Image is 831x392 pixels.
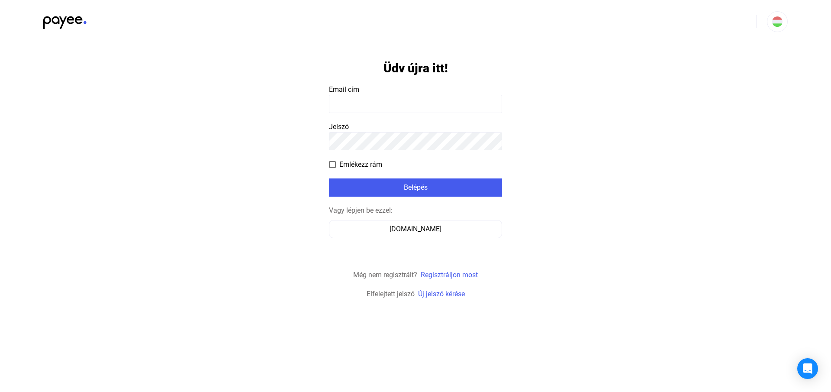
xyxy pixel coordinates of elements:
button: HU [767,11,788,32]
h1: Üdv újra itt! [383,61,448,76]
div: Open Intercom Messenger [797,358,818,379]
img: HU [772,16,783,27]
span: Még nem regisztrált? [353,271,417,279]
a: Új jelszó kérése [418,290,465,298]
span: Jelszó [329,123,349,131]
div: Vagy lépjen be ezzel: [329,205,502,216]
div: [DOMAIN_NAME] [332,224,499,234]
span: Elfelejtett jelszó [367,290,415,298]
button: Belépés [329,178,502,197]
img: black-payee-blue-dot.svg [43,11,87,29]
div: Belépés [332,182,499,193]
span: Email cím [329,85,359,94]
a: Regisztráljon most [421,271,478,279]
a: [DOMAIN_NAME] [329,225,502,233]
span: Emlékezz rám [339,159,382,170]
button: [DOMAIN_NAME] [329,220,502,238]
